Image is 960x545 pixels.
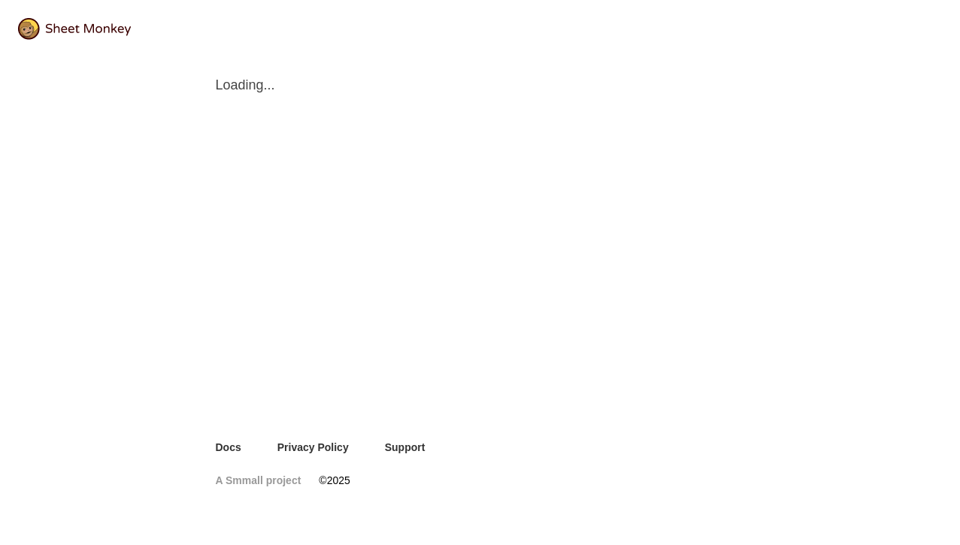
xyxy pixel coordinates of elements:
a: Docs [216,440,241,455]
img: logo@2x.png [18,18,131,40]
span: Loading... [216,76,745,94]
a: A Smmall project [216,473,301,488]
span: © 2025 [319,473,350,488]
a: Support [385,440,425,455]
a: Privacy Policy [277,440,349,455]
